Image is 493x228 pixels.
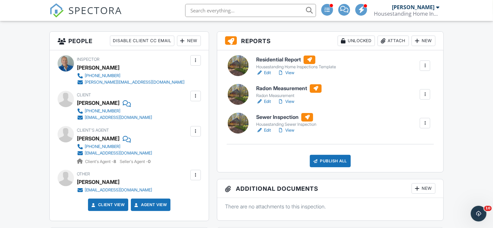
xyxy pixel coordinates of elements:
[85,108,120,114] div: [PHONE_NUMBER]
[217,32,443,50] h3: Reports
[133,202,167,208] a: Agent View
[471,206,486,221] iframe: Intercom live chat
[256,84,322,99] a: Radon Measurement Radon Measurement
[85,159,117,164] span: Client's Agent -
[77,92,91,97] span: Client
[338,36,375,46] div: Unlocked
[77,150,152,156] a: [EMAIL_ADDRESS][DOMAIN_NAME]
[49,3,64,18] img: The Best Home Inspection Software - Spectora
[177,36,201,46] div: New
[256,113,316,127] a: Sewer Inspection Housestanding Sewer Inspection
[77,114,152,121] a: [EMAIL_ADDRESS][DOMAIN_NAME]
[225,203,435,210] p: There are no attachments to this inspection.
[217,179,443,198] h3: Additional Documents
[374,10,439,17] div: Housestanding Home Inspections
[256,70,271,76] a: Edit
[185,4,316,17] input: Search everything...
[85,187,152,193] div: [EMAIL_ADDRESS][DOMAIN_NAME]
[484,206,492,211] span: 10
[77,73,185,79] a: [PHONE_NUMBER]
[277,98,294,105] a: View
[50,32,209,50] h3: People
[110,36,174,46] div: Disable Client CC Email
[277,70,294,76] a: View
[77,187,152,193] a: [EMAIL_ADDRESS][DOMAIN_NAME]
[412,183,435,194] div: New
[256,56,336,64] h6: Residential Report
[68,3,122,17] span: SPECTORA
[256,56,336,70] a: Residential Report Housestanding Home Inspections Template
[277,127,294,134] a: View
[77,98,119,108] div: [PERSON_NAME]
[256,93,322,98] div: Radon Measurement
[85,144,120,149] div: [PHONE_NUMBER]
[256,64,336,70] div: Housestanding Home Inspections Template
[256,98,271,105] a: Edit
[77,57,99,62] span: Inspector
[85,151,152,156] div: [EMAIL_ADDRESS][DOMAIN_NAME]
[120,159,150,164] span: Seller's Agent -
[77,177,119,187] div: [PERSON_NAME]
[256,113,316,122] h6: Sewer Inspection
[77,79,185,86] a: [PERSON_NAME][EMAIL_ADDRESS][DOMAIN_NAME]
[114,159,116,164] strong: 8
[85,73,120,78] div: [PHONE_NUMBER]
[256,84,322,93] h6: Radon Measurement
[77,63,119,73] div: [PERSON_NAME]
[256,122,316,127] div: Housestanding Sewer Inspection
[77,128,109,133] span: Client's Agent
[412,36,435,46] div: New
[49,9,122,23] a: SPECTORA
[378,36,409,46] div: Attach
[77,134,119,143] a: [PERSON_NAME]
[148,159,150,164] strong: 0
[256,127,271,134] a: Edit
[77,108,152,114] a: [PHONE_NUMBER]
[310,155,351,167] div: Publish All
[392,4,434,10] div: [PERSON_NAME]
[85,80,185,85] div: [PERSON_NAME][EMAIL_ADDRESS][DOMAIN_NAME]
[90,202,125,208] a: Client View
[85,115,152,120] div: [EMAIL_ADDRESS][DOMAIN_NAME]
[77,143,152,150] a: [PHONE_NUMBER]
[77,171,90,176] span: Other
